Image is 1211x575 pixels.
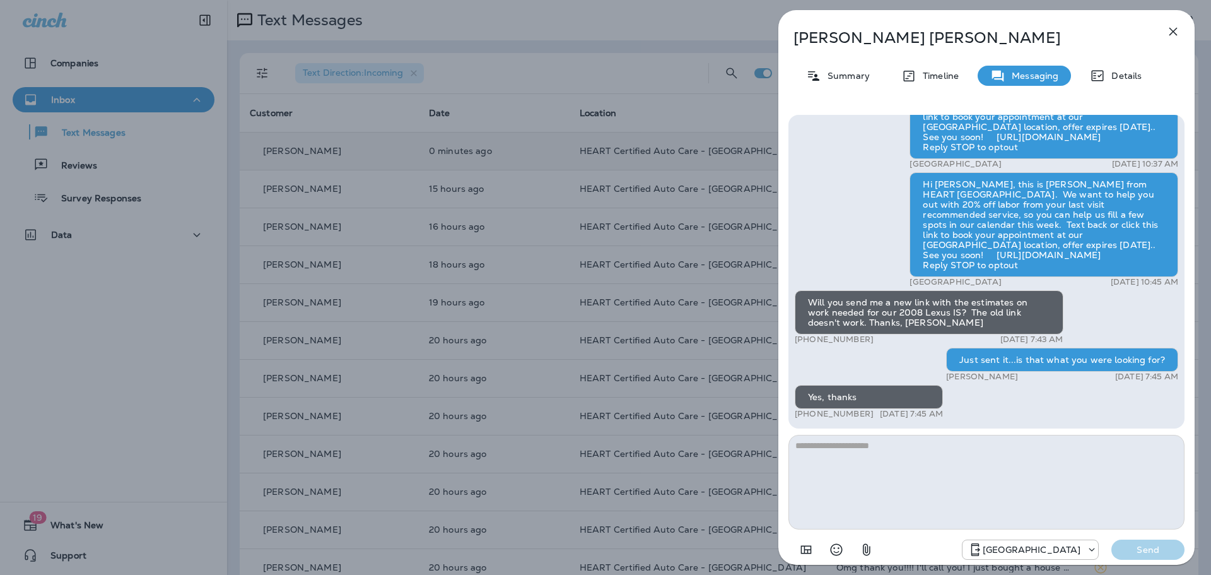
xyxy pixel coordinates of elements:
[910,277,1001,287] p: [GEOGRAPHIC_DATA]
[910,159,1001,169] p: [GEOGRAPHIC_DATA]
[795,290,1063,335] div: Will you send me a new link with the estimates on work needed for our 2008 Lexus IS? The old link...
[1105,71,1142,81] p: Details
[916,71,959,81] p: Timeline
[1112,159,1178,169] p: [DATE] 10:37 AM
[962,542,1098,557] div: +1 (847) 262-3704
[946,348,1178,372] div: Just sent it...is that what you were looking for?
[795,409,874,419] p: [PHONE_NUMBER]
[1111,277,1178,287] p: [DATE] 10:45 AM
[793,29,1138,47] p: [PERSON_NAME] [PERSON_NAME]
[795,335,874,345] p: [PHONE_NUMBER]
[1005,71,1058,81] p: Messaging
[824,537,849,562] button: Select an emoji
[1115,372,1178,382] p: [DATE] 7:45 AM
[910,172,1178,277] div: Hi [PERSON_NAME], this is [PERSON_NAME] from HEART [GEOGRAPHIC_DATA]. We want to help you out wit...
[793,537,819,562] button: Add in a premade template
[880,409,943,419] p: [DATE] 7:45 AM
[1000,335,1063,345] p: [DATE] 7:43 AM
[821,71,870,81] p: Summary
[795,385,943,409] div: Yes, thanks
[946,372,1018,382] p: [PERSON_NAME]
[983,545,1080,555] p: [GEOGRAPHIC_DATA]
